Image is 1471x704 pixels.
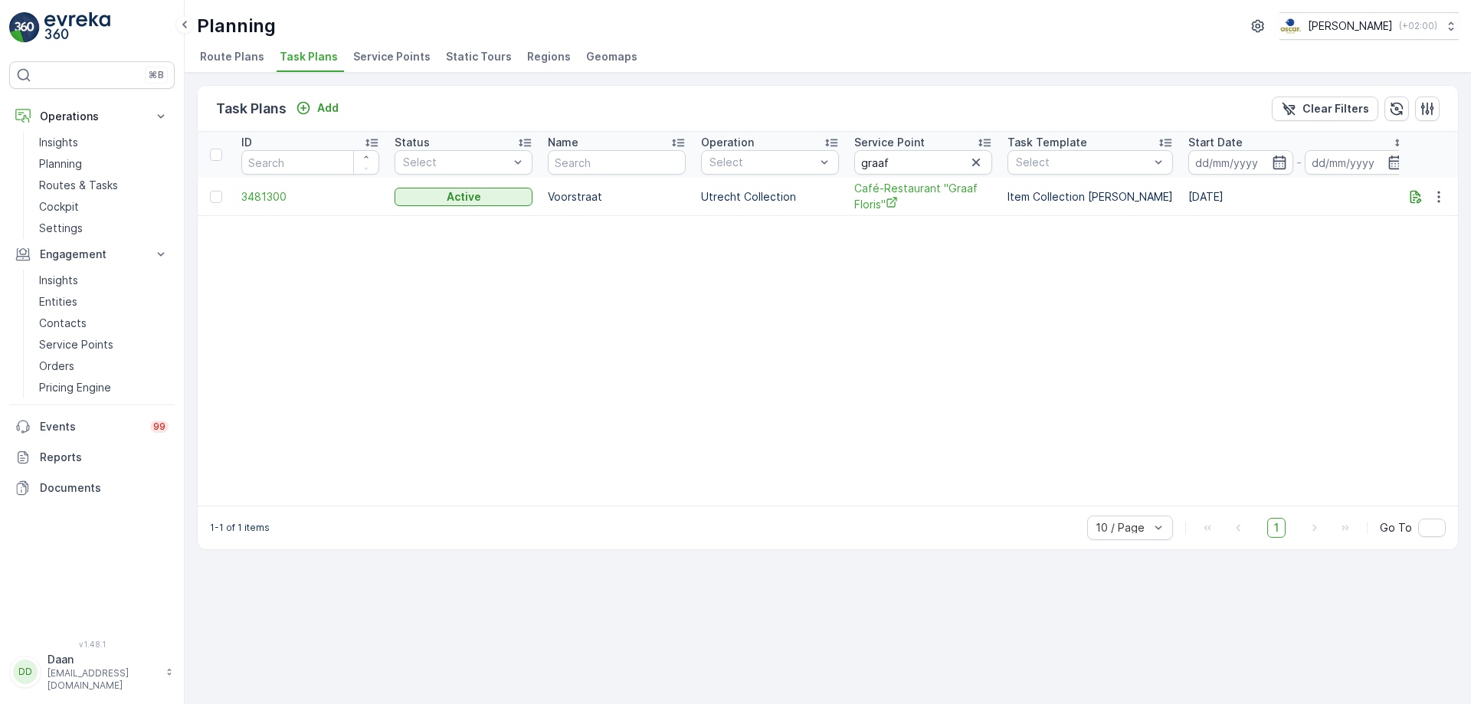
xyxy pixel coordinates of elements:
[33,355,175,377] a: Orders
[39,294,77,309] p: Entities
[548,135,578,150] p: Name
[403,155,509,170] p: Select
[40,480,169,496] p: Documents
[395,135,430,150] p: Status
[9,640,175,649] span: v 1.48.1
[701,135,754,150] p: Operation
[1007,135,1087,150] p: Task Template
[39,156,82,172] p: Planning
[33,313,175,334] a: Contacts
[9,12,40,43] img: logo
[280,49,338,64] span: Task Plans
[1308,18,1393,34] p: [PERSON_NAME]
[39,359,74,374] p: Orders
[395,188,532,206] button: Active
[1279,18,1302,34] img: basis-logo_rgb2x.png
[33,196,175,218] a: Cockpit
[39,199,79,214] p: Cockpit
[33,270,175,291] a: Insights
[13,660,38,684] div: DD
[9,652,175,692] button: DDDaan[EMAIL_ADDRESS][DOMAIN_NAME]
[9,101,175,132] button: Operations
[9,473,175,503] a: Documents
[40,247,144,262] p: Engagement
[149,69,164,81] p: ⌘B
[1296,153,1302,172] p: -
[1305,150,1410,175] input: dd/mm/yyyy
[33,175,175,196] a: Routes & Tasks
[1399,20,1437,32] p: ( +02:00 )
[197,14,276,38] p: Planning
[39,316,87,331] p: Contacts
[353,49,431,64] span: Service Points
[241,135,252,150] p: ID
[210,191,222,203] div: Toggle Row Selected
[446,49,512,64] span: Static Tours
[33,377,175,398] a: Pricing Engine
[40,450,169,465] p: Reports
[33,218,175,239] a: Settings
[40,419,141,434] p: Events
[586,49,637,64] span: Geomaps
[39,380,111,395] p: Pricing Engine
[1188,135,1243,150] p: Start Date
[40,109,144,124] p: Operations
[1279,12,1459,40] button: [PERSON_NAME](+02:00)
[693,178,847,216] td: Utrecht Collection
[33,132,175,153] a: Insights
[241,189,379,205] a: 3481300
[540,178,693,216] td: Voorstraat
[44,12,110,43] img: logo_light-DOdMpM7g.png
[200,49,264,64] span: Route Plans
[527,49,571,64] span: Regions
[1267,518,1286,538] span: 1
[39,135,78,150] p: Insights
[39,273,78,288] p: Insights
[1302,101,1369,116] p: Clear Filters
[1188,150,1293,175] input: dd/mm/yyyy
[33,334,175,355] a: Service Points
[1272,97,1378,121] button: Clear Filters
[39,337,113,352] p: Service Points
[216,98,287,120] p: Task Plans
[153,421,165,433] p: 99
[48,667,158,692] p: [EMAIL_ADDRESS][DOMAIN_NAME]
[9,239,175,270] button: Engagement
[241,150,379,175] input: Search
[33,153,175,175] a: Planning
[548,150,686,175] input: Search
[854,150,992,175] input: Search
[709,155,815,170] p: Select
[854,181,992,212] a: Café-Restaurant "Graaf Floris"
[39,221,83,236] p: Settings
[39,178,118,193] p: Routes & Tasks
[1016,155,1149,170] p: Select
[854,135,925,150] p: Service Point
[33,291,175,313] a: Entities
[9,442,175,473] a: Reports
[9,411,175,442] a: Events99
[210,522,270,534] p: 1-1 of 1 items
[48,652,158,667] p: Daan
[290,99,345,117] button: Add
[1181,178,1417,216] td: [DATE]
[317,100,339,116] p: Add
[447,189,481,205] p: Active
[1380,520,1412,535] span: Go To
[1000,178,1181,216] td: Item Collection [PERSON_NAME]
